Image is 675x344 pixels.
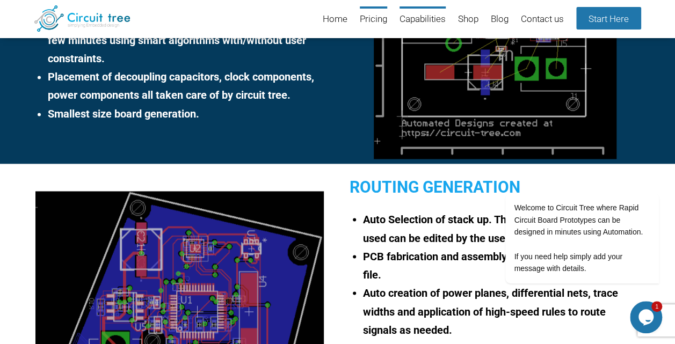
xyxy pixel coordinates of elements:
[491,6,509,33] a: Blog
[471,169,664,296] iframe: chat widget
[630,301,664,333] iframe: chat widget
[360,6,387,33] a: Pricing
[48,12,325,68] li: Circuit-tree can auto-generate intelligent placement in few minutes using smart algorithms with/w...
[350,173,641,201] h2: Routing Generation
[363,210,641,247] li: Auto Selection of stack up. The number of layers to be used can be edited by the user.
[34,5,130,32] img: Circuit Tree
[521,6,564,33] a: Contact us
[363,283,641,339] li: Auto creation of power planes, differential nets, trace widths and application of high-speed rule...
[48,105,325,123] li: Smallest size board generation.
[363,247,641,284] li: PCB fabrication and assembly rules defined through rules file.
[323,6,347,33] a: Home
[576,7,641,30] a: Start Here
[400,6,446,33] a: Capabilities
[48,68,325,105] li: Placement of decoupling capacitors, clock components, power components all taken care of by circu...
[458,6,478,33] a: Shop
